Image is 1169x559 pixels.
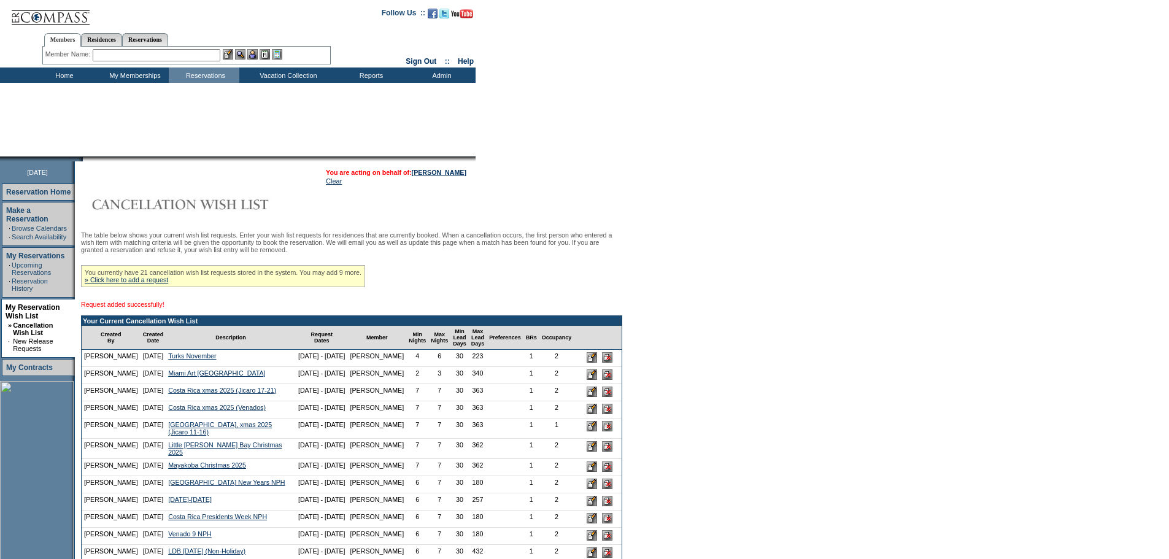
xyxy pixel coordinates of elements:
td: [PERSON_NAME] [82,439,141,459]
td: Member [348,326,407,350]
td: 1 [523,418,539,439]
td: 1 [523,367,539,384]
a: Clear [326,177,342,185]
nobr: [DATE] - [DATE] [298,421,345,428]
a: » Click here to add a request [85,276,168,283]
td: [PERSON_NAME] [348,401,407,418]
td: [DATE] [141,401,166,418]
td: [DATE] [141,350,166,367]
td: [DATE] [141,418,166,439]
nobr: [DATE] - [DATE] [298,404,345,411]
td: 4 [406,350,428,367]
a: [GEOGRAPHIC_DATA] New Years NPH [168,479,285,486]
a: [GEOGRAPHIC_DATA], xmas 2025 (Jicaro 11-16) [168,421,272,436]
td: 2 [539,401,574,418]
td: [PERSON_NAME] [82,350,141,367]
a: Members [44,33,82,47]
a: Cancellation Wish List [13,322,53,336]
a: Venado 9 NPH [168,530,212,538]
nobr: [DATE] - [DATE] [298,369,345,377]
td: · [9,233,10,241]
input: Delete this Request [602,513,612,523]
input: Delete this Request [602,421,612,431]
img: Cancellation Wish List [81,192,326,217]
a: Upcoming Reservations [12,261,51,276]
div: Member Name: [45,49,93,60]
td: Home [28,67,98,83]
td: [PERSON_NAME] [82,459,141,476]
td: 30 [450,459,469,476]
a: Residences [81,33,122,46]
a: Follow us on Twitter [439,12,449,20]
td: 362 [469,439,487,459]
td: 2 [539,384,574,401]
td: 7 [428,439,450,459]
nobr: [DATE] - [DATE] [298,461,345,469]
td: 30 [450,493,469,511]
img: Reservations [260,49,270,60]
span: Request added successfully! [81,301,164,308]
input: Edit this Request [587,387,597,397]
td: 7 [428,476,450,493]
td: [DATE] [141,476,166,493]
a: New Release Requests [13,337,53,352]
td: 1 [523,350,539,367]
td: [PERSON_NAME] [82,367,141,384]
td: 7 [406,439,428,459]
a: Costa Rica xmas 2025 (Venados) [168,404,266,411]
td: 30 [450,528,469,545]
td: 1 [523,528,539,545]
input: Delete this Request [602,479,612,489]
a: [DATE]-[DATE] [168,496,212,503]
td: Max Nights [428,326,450,350]
td: [PERSON_NAME] [348,367,407,384]
td: Preferences [487,326,523,350]
td: BRs [523,326,539,350]
input: Delete this Request [602,404,612,414]
td: · [8,337,12,352]
nobr: [DATE] - [DATE] [298,387,345,394]
td: 6 [406,476,428,493]
a: [PERSON_NAME] [412,169,466,176]
img: Become our fan on Facebook [428,9,438,18]
td: 363 [469,384,487,401]
td: [DATE] [141,384,166,401]
td: [PERSON_NAME] [348,418,407,439]
td: 1 [523,384,539,401]
span: :: [445,57,450,66]
td: My Memberships [98,67,169,83]
input: Edit this Request [587,404,597,414]
td: 7 [406,384,428,401]
td: Min Nights [406,326,428,350]
td: 1 [539,418,574,439]
td: 2 [539,476,574,493]
td: Min Lead Days [450,326,469,350]
td: 363 [469,401,487,418]
input: Delete this Request [602,530,612,541]
input: Edit this Request [587,441,597,452]
td: 30 [450,367,469,384]
a: Little [PERSON_NAME] Bay Christmas 2025 [168,441,282,456]
td: 257 [469,493,487,511]
td: [PERSON_NAME] [348,459,407,476]
nobr: [DATE] - [DATE] [298,352,345,360]
input: Delete this Request [602,547,612,558]
td: 7 [428,493,450,511]
td: 7 [428,528,450,545]
td: · [9,261,10,276]
td: Admin [405,67,476,83]
td: Your Current Cancellation Wish List [82,316,622,326]
td: 2 [539,350,574,367]
td: 7 [406,401,428,418]
a: Subscribe to our YouTube Channel [451,12,473,20]
td: 7 [428,384,450,401]
td: 2 [539,493,574,511]
input: Delete this Request [602,352,612,363]
a: Costa Rica xmas 2025 (Jicaro 17-21) [168,387,276,394]
td: 7 [428,511,450,528]
td: [PERSON_NAME] [82,418,141,439]
td: 1 [523,459,539,476]
td: 30 [450,350,469,367]
td: [PERSON_NAME] [82,493,141,511]
input: Edit this Request [587,479,597,489]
